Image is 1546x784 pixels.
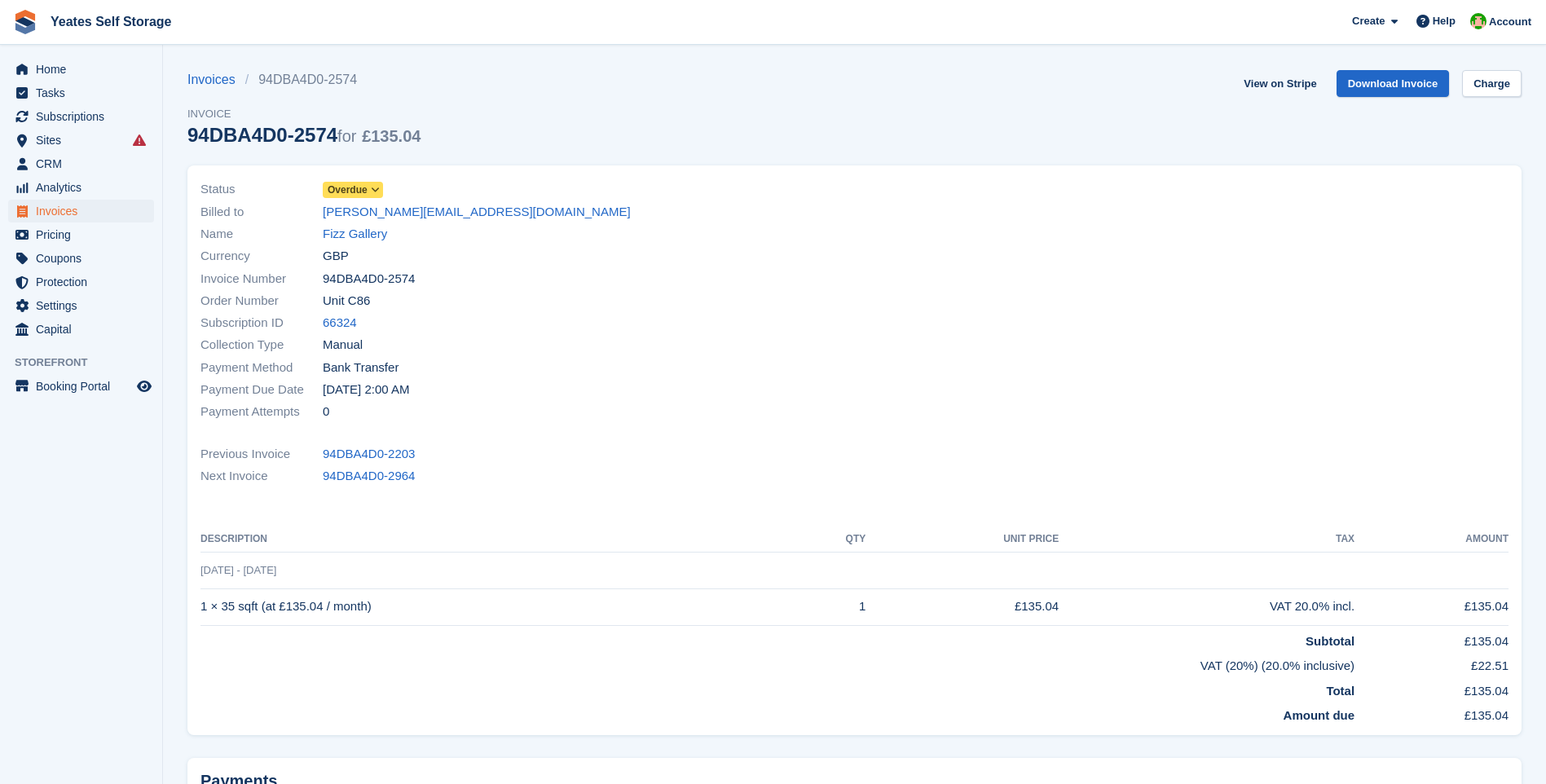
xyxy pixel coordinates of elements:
a: menu [8,375,154,398]
span: Next Invoice [200,467,323,486]
a: Invoices [187,70,245,90]
a: menu [8,271,154,293]
a: Download Invoice [1337,70,1450,97]
span: Overdue [328,183,368,197]
span: for [337,127,356,145]
a: menu [8,247,154,270]
span: Pricing [36,223,134,246]
div: 94DBA4D0-2574 [187,124,421,146]
span: Storefront [15,355,162,371]
th: Tax [1059,526,1354,553]
td: £135.04 [1354,676,1509,701]
span: 0 [323,403,329,421]
td: 1 [795,588,865,625]
a: View on Stripe [1237,70,1323,97]
th: QTY [795,526,865,553]
a: menu [8,294,154,317]
a: Yeates Self Storage [44,8,178,35]
th: Amount [1354,526,1509,553]
span: GBP [323,247,349,266]
a: menu [8,200,154,222]
span: Capital [36,318,134,341]
span: Currency [200,247,323,266]
span: Home [36,58,134,81]
span: [DATE] - [DATE] [200,564,276,576]
span: Invoices [36,200,134,222]
span: Protection [36,271,134,293]
td: VAT (20%) (20.0% inclusive) [200,650,1354,676]
span: CRM [36,152,134,175]
nav: breadcrumbs [187,70,421,90]
th: Description [200,526,795,553]
img: stora-icon-8386f47178a22dfd0bd8f6a31ec36ba5ce8667c1dd55bd0f319d3a0aa187defe.svg [13,10,37,34]
span: Settings [36,294,134,317]
a: menu [8,318,154,341]
a: menu [8,105,154,128]
span: Account [1489,14,1531,30]
a: Fizz Gallery [323,225,387,244]
a: menu [8,129,154,152]
span: Invoice [187,106,421,122]
span: £135.04 [362,127,421,145]
strong: Amount due [1284,708,1355,722]
td: £135.04 [865,588,1059,625]
td: £22.51 [1354,650,1509,676]
span: Payment Method [200,359,323,377]
td: £135.04 [1354,700,1509,725]
a: menu [8,176,154,199]
span: Tasks [36,81,134,104]
span: 94DBA4D0-2574 [323,270,415,288]
a: 66324 [323,314,357,333]
a: Preview store [134,377,154,396]
span: Coupons [36,247,134,270]
img: Angela Field [1470,13,1487,29]
a: menu [8,223,154,246]
td: £135.04 [1354,588,1509,625]
a: 94DBA4D0-2203 [323,445,415,464]
strong: Subtotal [1306,634,1354,648]
span: Analytics [36,176,134,199]
time: 2025-08-19 01:00:00 UTC [323,381,409,399]
td: 1 × 35 sqft (at £135.04 / month) [200,588,795,625]
span: Order Number [200,292,323,311]
a: 94DBA4D0-2964 [323,467,415,486]
td: £135.04 [1354,625,1509,650]
th: Unit Price [865,526,1059,553]
span: Previous Invoice [200,445,323,464]
span: Booking Portal [36,375,134,398]
span: Unit C86 [323,292,370,311]
span: Subscription ID [200,314,323,333]
span: Sites [36,129,134,152]
strong: Total [1326,684,1354,698]
span: Invoice Number [200,270,323,288]
a: menu [8,152,154,175]
span: Billed to [200,203,323,222]
span: Payment Due Date [200,381,323,399]
i: Smart entry sync failures have occurred [133,134,146,147]
a: Charge [1462,70,1522,97]
span: Subscriptions [36,105,134,128]
a: Overdue [323,180,383,199]
span: Bank Transfer [323,359,399,377]
span: Manual [323,336,363,355]
span: Status [200,180,323,199]
span: Name [200,225,323,244]
a: [PERSON_NAME][EMAIL_ADDRESS][DOMAIN_NAME] [323,203,631,222]
span: Collection Type [200,336,323,355]
span: Help [1433,13,1456,29]
a: menu [8,58,154,81]
div: VAT 20.0% incl. [1059,597,1354,616]
span: Payment Attempts [200,403,323,421]
a: menu [8,81,154,104]
span: Create [1352,13,1385,29]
